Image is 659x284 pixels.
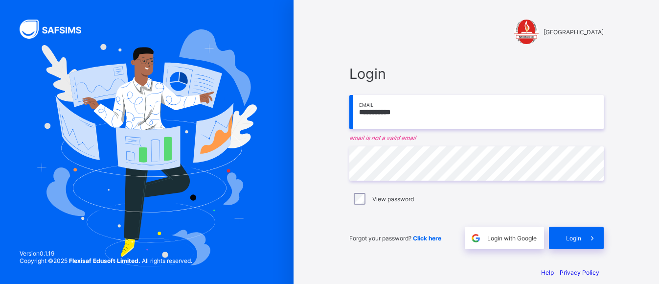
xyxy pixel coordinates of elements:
a: Privacy Policy [560,269,599,276]
span: [GEOGRAPHIC_DATA] [544,28,604,36]
img: SAFSIMS Logo [20,20,93,39]
a: Help [541,269,554,276]
span: Login [566,235,581,242]
span: Login with Google [487,235,537,242]
a: Click here [413,235,441,242]
span: Login [349,65,604,82]
span: Copyright © 2025 All rights reserved. [20,257,192,264]
label: View password [372,195,414,203]
span: Version 0.1.19 [20,250,192,257]
span: Forgot your password? [349,235,441,242]
strong: Flexisaf Edusoft Limited. [69,257,140,264]
img: google.396cfc9801f0270233282035f929180a.svg [470,233,481,244]
img: Hero Image [37,29,256,266]
em: email is not a valid email [349,134,604,142]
